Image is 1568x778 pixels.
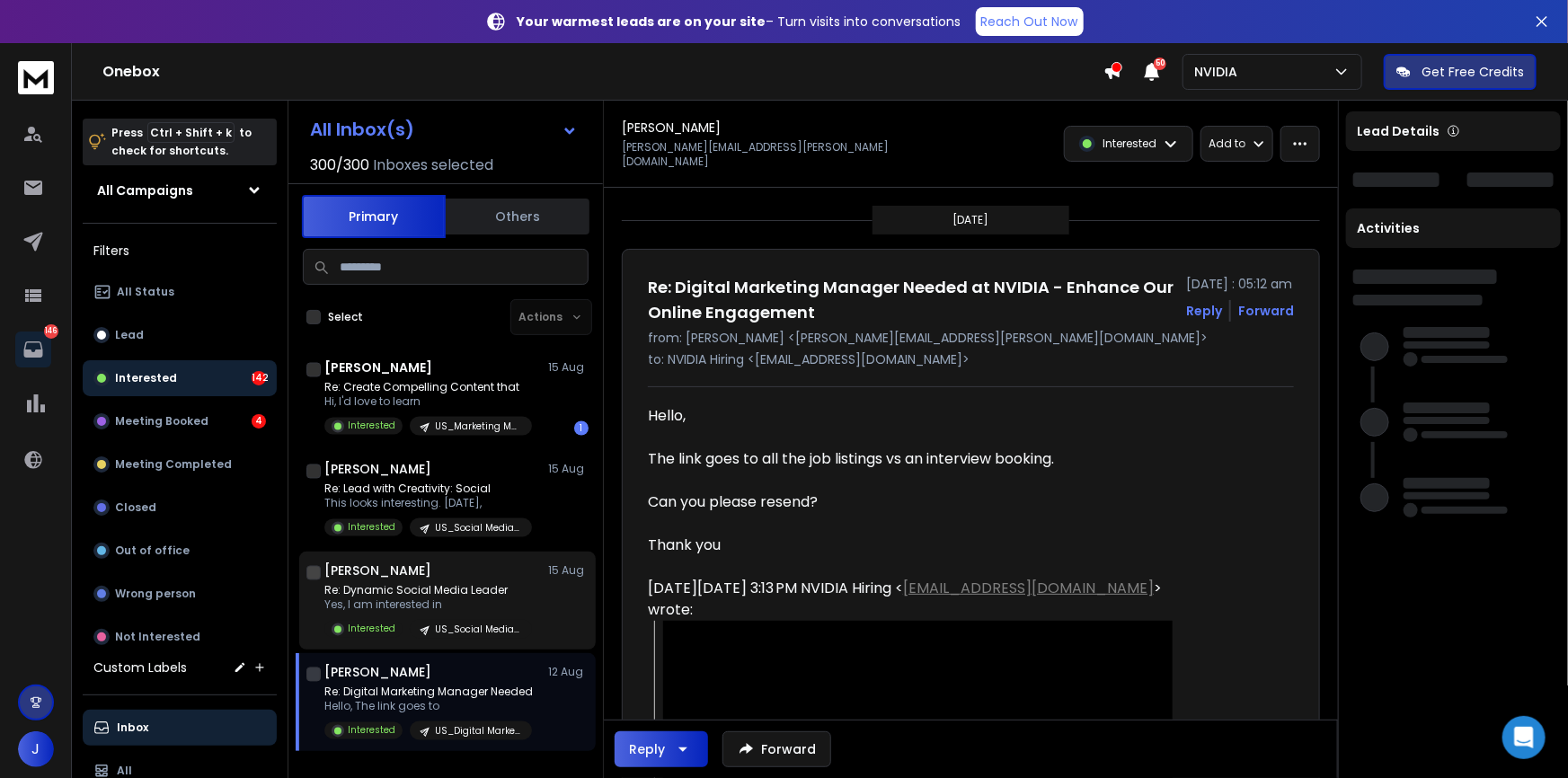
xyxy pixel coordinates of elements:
[296,111,592,147] button: All Inbox(s)
[435,420,521,434] p: US_Marketing Manager_16(10/8)
[117,764,132,778] p: All
[324,395,532,410] p: Hi, I'd love to learn
[252,414,266,429] div: 4
[981,13,1078,31] p: Reach Out Now
[310,120,414,138] h1: All Inbox(s)
[44,324,58,339] p: 146
[324,584,532,598] p: Re: Dynamic Social Media Leader
[324,497,532,511] p: This looks interesting. [DATE],
[976,7,1084,36] a: Reach Out Now
[1154,57,1166,70] span: 50
[622,140,966,169] p: [PERSON_NAME][EMAIL_ADDRESS][PERSON_NAME][DOMAIN_NAME]
[548,666,589,680] p: 12 Aug
[83,533,277,569] button: Out of office
[15,332,51,367] a: 146
[648,405,1173,427] div: Hello,
[18,731,54,767] button: J
[548,564,589,579] p: 15 Aug
[435,522,521,535] p: US_Social Media Manager_29(10/8)
[435,623,521,637] p: US_Social Media Manager_27(14/8)
[324,562,431,580] h1: [PERSON_NAME]
[648,578,1173,621] div: [DATE][DATE] 3:13 PM NVIDIA Hiring < > wrote:
[953,213,989,227] p: [DATE]
[518,13,766,31] strong: Your warmest leads are on your site
[83,710,277,746] button: Inbox
[83,490,277,526] button: Closed
[324,700,533,714] p: Hello, The link goes to
[648,329,1294,347] p: from: [PERSON_NAME] <[PERSON_NAME][EMAIL_ADDRESS][PERSON_NAME][DOMAIN_NAME]>
[83,274,277,310] button: All Status
[648,491,1173,513] div: Can you please resend?
[115,587,196,601] p: Wrong person
[115,371,177,385] p: Interested
[1502,716,1546,759] div: Open Intercom Messenger
[373,155,493,176] h3: Inboxes selected
[348,521,395,535] p: Interested
[115,457,232,472] p: Meeting Completed
[18,61,54,94] img: logo
[722,731,831,767] button: Forward
[622,119,721,137] h1: [PERSON_NAME]
[324,664,431,682] h1: [PERSON_NAME]
[1384,54,1537,90] button: Get Free Credits
[115,544,190,558] p: Out of office
[115,328,144,342] p: Lead
[648,535,1173,556] div: Thank you
[1357,122,1440,140] p: Lead Details
[348,623,395,636] p: Interested
[648,448,1173,470] div: The link goes to all the job listings vs an interview booking.
[518,13,961,31] p: – Turn visits into conversations
[615,731,708,767] button: Reply
[1238,302,1294,320] div: Forward
[83,403,277,439] button: Meeting Booked4
[435,725,521,738] p: US_Digital Marketing Manager_11(8/8)
[324,598,532,613] p: Yes, I am interested in
[83,446,277,482] button: Meeting Completed
[115,500,156,515] p: Closed
[324,685,533,700] p: Re: Digital Marketing Manager Needed
[102,61,1103,83] h1: Onebox
[348,724,395,738] p: Interested
[548,463,589,477] p: 15 Aug
[83,172,277,208] button: All Campaigns
[83,238,277,263] h3: Filters
[93,659,187,676] h3: Custom Labels
[252,371,266,385] div: 142
[1186,302,1222,320] button: Reply
[111,124,252,160] p: Press to check for shortcuts.
[1422,63,1524,81] p: Get Free Credits
[97,181,193,199] h1: All Campaigns
[324,381,532,395] p: Re: Create Compelling Content that
[324,359,432,377] h1: [PERSON_NAME]
[83,619,277,655] button: Not Interested
[310,155,369,176] span: 300 / 300
[147,122,235,143] span: Ctrl + Shift + k
[115,630,200,644] p: Not Interested
[117,285,174,299] p: All Status
[574,421,589,436] div: 1
[83,317,277,353] button: Lead
[1186,275,1294,293] p: [DATE] : 05:12 am
[1209,137,1245,151] p: Add to
[1346,208,1561,248] div: Activities
[446,197,589,236] button: Others
[348,420,395,433] p: Interested
[324,482,532,497] p: Re: Lead with Creativity: Social
[328,310,363,324] label: Select
[302,195,446,238] button: Primary
[115,414,208,429] p: Meeting Booked
[648,350,1294,368] p: to: NVIDIA Hiring <[EMAIL_ADDRESS][DOMAIN_NAME]>
[903,578,1154,598] a: [EMAIL_ADDRESS][DOMAIN_NAME]
[548,361,589,376] p: 15 Aug
[1103,137,1156,151] p: Interested
[629,740,665,758] div: Reply
[83,360,277,396] button: Interested142
[117,721,148,735] p: Inbox
[648,275,1175,325] h1: Re: Digital Marketing Manager Needed at NVIDIA - Enhance Our Online Engagement
[1194,63,1245,81] p: NVIDIA
[324,461,431,479] h1: [PERSON_NAME]
[83,576,277,612] button: Wrong person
